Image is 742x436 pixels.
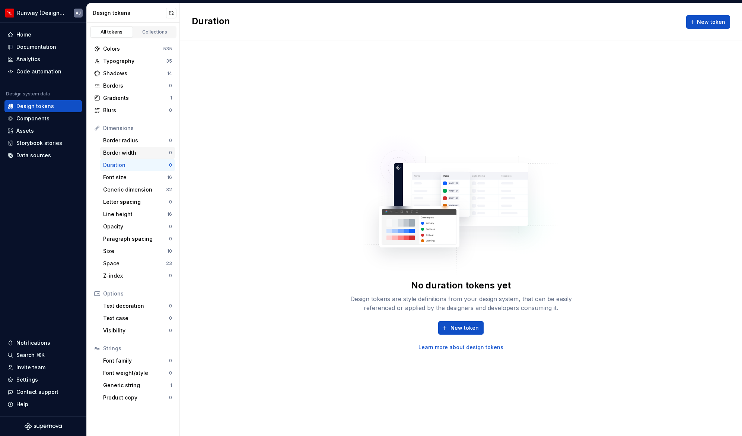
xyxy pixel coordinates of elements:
div: Shadows [103,70,167,77]
div: Settings [16,376,38,383]
div: Line height [103,211,167,218]
a: Duration0 [100,159,175,171]
div: Font weight/style [103,369,169,377]
div: 16 [167,211,172,217]
div: Design tokens [93,9,166,17]
div: Design tokens [16,102,54,110]
div: Font size [103,174,167,181]
a: Storybook stories [4,137,82,149]
a: Paragraph spacing0 [100,233,175,245]
div: 0 [169,236,172,242]
svg: Supernova Logo [25,423,62,430]
div: Typography [103,57,166,65]
button: Search ⌘K [4,349,82,361]
div: 0 [169,162,172,168]
div: 10 [167,248,172,254]
a: Components [4,113,82,124]
div: 1 [170,382,172,388]
div: Search ⌘K [16,351,45,359]
a: Gradients1 [91,92,175,104]
div: Letter spacing [103,198,169,206]
div: All tokens [93,29,130,35]
a: Typography35 [91,55,175,67]
a: Border width0 [100,147,175,159]
div: Product copy [103,394,169,401]
a: Font weight/style0 [100,367,175,379]
a: Assets [4,125,82,137]
a: Documentation [4,41,82,53]
div: 0 [169,370,172,376]
div: Storybook stories [16,139,62,147]
div: Border radius [103,137,169,144]
div: Opacity [103,223,169,230]
a: Font size16 [100,171,175,183]
a: Text decoration0 [100,300,175,312]
div: Text case [103,315,169,322]
a: Home [4,29,82,41]
a: Settings [4,374,82,386]
div: 1 [170,95,172,101]
div: Text decoration [103,302,169,310]
div: 0 [169,83,172,89]
a: Generic dimension32 [100,184,175,196]
div: 0 [169,395,172,401]
a: Space23 [100,258,175,269]
h2: Duration [192,15,230,29]
div: Blurs [103,107,169,114]
div: Gradients [103,94,170,102]
button: Help [4,398,82,410]
div: 0 [169,150,172,156]
div: Generic string [103,382,170,389]
a: Generic string1 [100,379,175,391]
div: 0 [169,303,172,309]
div: Design tokens are style definitions from your design system, that can be easily referenced or app... [342,294,580,312]
button: New token [686,15,730,29]
a: Border radius0 [100,135,175,146]
div: Generic dimension [103,186,166,193]
div: 0 [169,328,172,334]
div: Collections [136,29,173,35]
a: Analytics [4,53,82,65]
button: New token [438,321,484,335]
div: Borders [103,82,169,89]
button: Contact support [4,386,82,398]
div: Assets [16,127,34,135]
span: New token [450,324,479,332]
div: AJ [76,10,81,16]
div: Home [16,31,31,38]
div: 9 [169,273,172,279]
a: Font family0 [100,355,175,367]
div: 14 [167,70,172,76]
div: Contact support [16,388,58,396]
a: Shadows14 [91,67,175,79]
div: Runway (Design Test) [17,9,65,17]
a: Text case0 [100,312,175,324]
div: Components [16,115,50,122]
a: Invite team [4,361,82,373]
div: Design system data [6,91,50,97]
div: 35 [166,58,172,64]
a: Borders0 [91,80,175,92]
a: Visibility0 [100,325,175,337]
div: Invite team [16,364,45,371]
a: Opacity0 [100,221,175,233]
a: Product copy0 [100,392,175,404]
img: 6b187050-a3ed-48aa-8485-808e17fcee26.png [5,9,14,18]
a: Size10 [100,245,175,257]
div: Help [16,401,28,408]
div: 32 [166,187,172,193]
button: Runway (Design Test)AJ [1,5,85,21]
a: Colors535 [91,43,175,55]
div: Paragraph spacing [103,235,169,243]
a: Letter spacing0 [100,196,175,208]
div: No duration tokens yet [411,279,511,291]
div: 0 [169,107,172,113]
div: Notifications [16,339,50,347]
button: Notifications [4,337,82,349]
a: Data sources [4,149,82,161]
div: Documentation [16,43,56,51]
div: Z-index [103,272,169,279]
div: Space [103,260,166,267]
div: Visibility [103,327,169,334]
